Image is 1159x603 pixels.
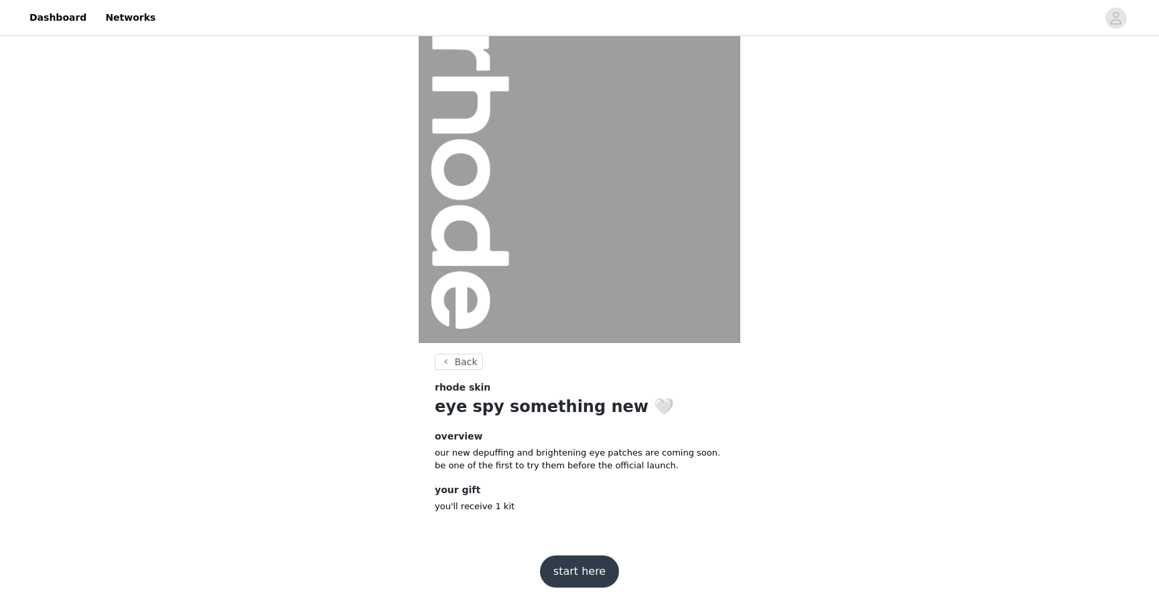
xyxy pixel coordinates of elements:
h1: eye spy something new 🤍 [435,395,724,419]
p: our new depuffing and brightening eye patches are coming soon. be one of the first to try them be... [435,446,724,472]
button: Back [435,354,483,370]
button: start here [540,555,619,588]
a: Dashboard [21,3,94,33]
h4: overview [435,429,724,444]
span: rhode skin [435,381,490,395]
a: Networks [97,3,163,33]
img: campaign image [419,21,740,343]
h4: your gift [435,483,724,497]
div: avatar [1109,7,1122,29]
p: you'll receive 1 kit [435,500,724,513]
